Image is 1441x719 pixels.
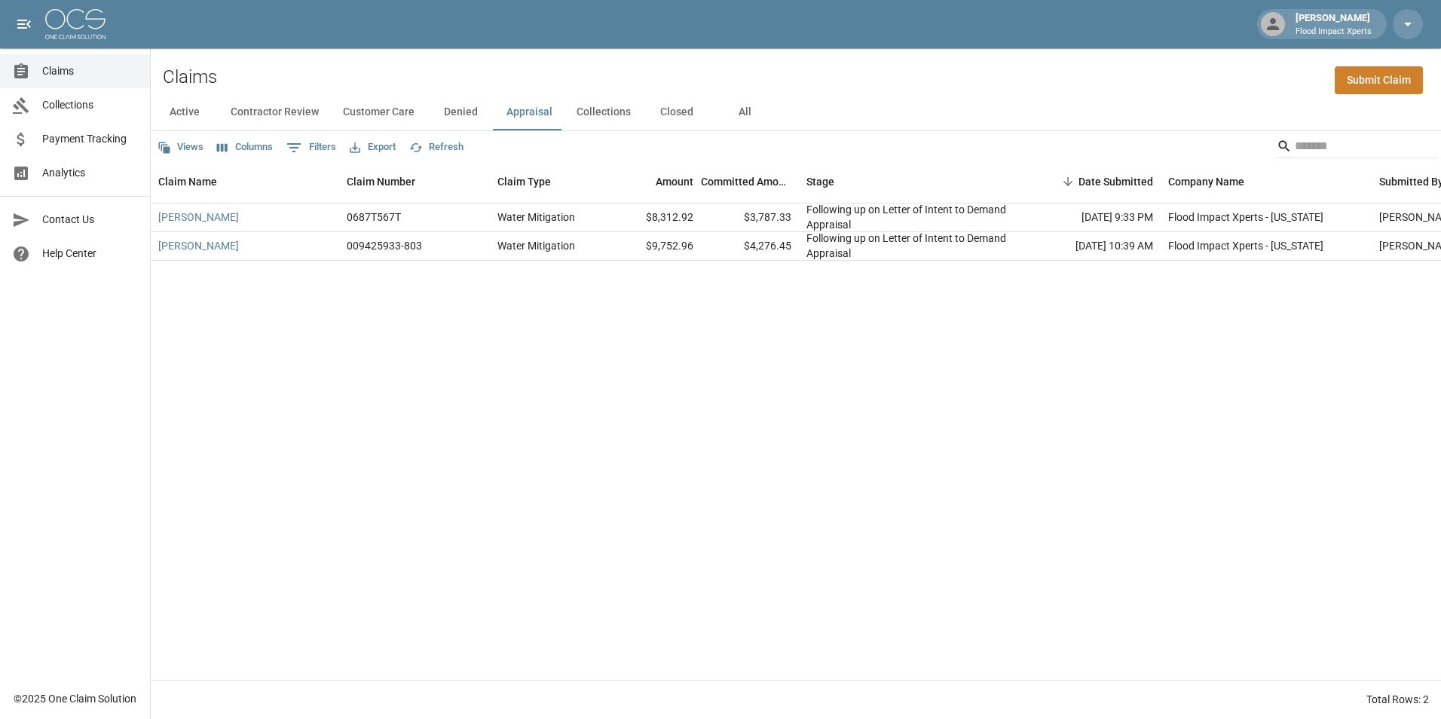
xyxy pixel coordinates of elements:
div: $8,312.92 [603,203,701,232]
a: Submit Claim [1335,66,1423,94]
div: Stage [799,161,1025,203]
button: Closed [643,94,711,130]
span: Analytics [42,165,138,181]
button: Views [154,136,207,159]
span: Collections [42,97,138,113]
div: Water Mitigation [497,210,575,225]
div: Claim Type [490,161,603,203]
button: Appraisal [494,94,564,130]
div: Total Rows: 2 [1366,692,1429,707]
div: $3,787.33 [701,203,799,232]
div: Claim Number [347,161,415,203]
div: 009425933-803 [347,238,422,253]
div: Company Name [1168,161,1244,203]
div: Date Submitted [1078,161,1153,203]
div: Claim Type [497,161,551,203]
div: Claim Name [158,161,217,203]
button: Collections [564,94,643,130]
div: Committed Amount [701,161,799,203]
button: open drawer [9,9,39,39]
div: Company Name [1161,161,1372,203]
button: Contractor Review [219,94,331,130]
span: Claims [42,63,138,79]
div: © 2025 One Claim Solution [14,691,136,706]
div: [DATE] 9:33 PM [1025,203,1161,232]
div: Claim Name [151,161,339,203]
span: Payment Tracking [42,131,138,147]
div: Search [1277,134,1438,161]
button: Export [346,136,399,159]
div: dynamic tabs [151,94,1441,130]
div: Claim Number [339,161,490,203]
span: Contact Us [42,212,138,228]
span: Help Center [42,246,138,262]
div: 0687T567T [347,210,401,225]
button: All [711,94,779,130]
div: Committed Amount [701,161,791,203]
button: Refresh [405,136,467,159]
img: ocs-logo-white-transparent.png [45,9,106,39]
a: [PERSON_NAME] [158,238,239,253]
div: Amount [603,161,701,203]
button: Active [151,94,219,130]
p: Flood Impact Xperts [1296,26,1372,38]
button: Select columns [213,136,277,159]
a: [PERSON_NAME] [158,210,239,225]
div: Water Mitigation [497,238,575,253]
div: $9,752.96 [603,232,701,261]
div: Stage [806,161,834,203]
button: Show filters [283,136,340,160]
div: Following up on Letter of Intent to Demand Appraisal [806,231,1017,261]
button: Sort [1057,171,1078,192]
div: Following up on Letter of Intent to Demand Appraisal [806,202,1017,232]
div: Amount [656,161,693,203]
h2: Claims [163,66,217,88]
div: [DATE] 10:39 AM [1025,232,1161,261]
div: [PERSON_NAME] [1290,11,1378,38]
div: $4,276.45 [701,232,799,261]
div: Flood Impact Xperts - Colorado [1168,210,1323,225]
div: Date Submitted [1025,161,1161,203]
button: Denied [427,94,494,130]
button: Customer Care [331,94,427,130]
div: Flood Impact Xperts - Colorado [1168,238,1323,253]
